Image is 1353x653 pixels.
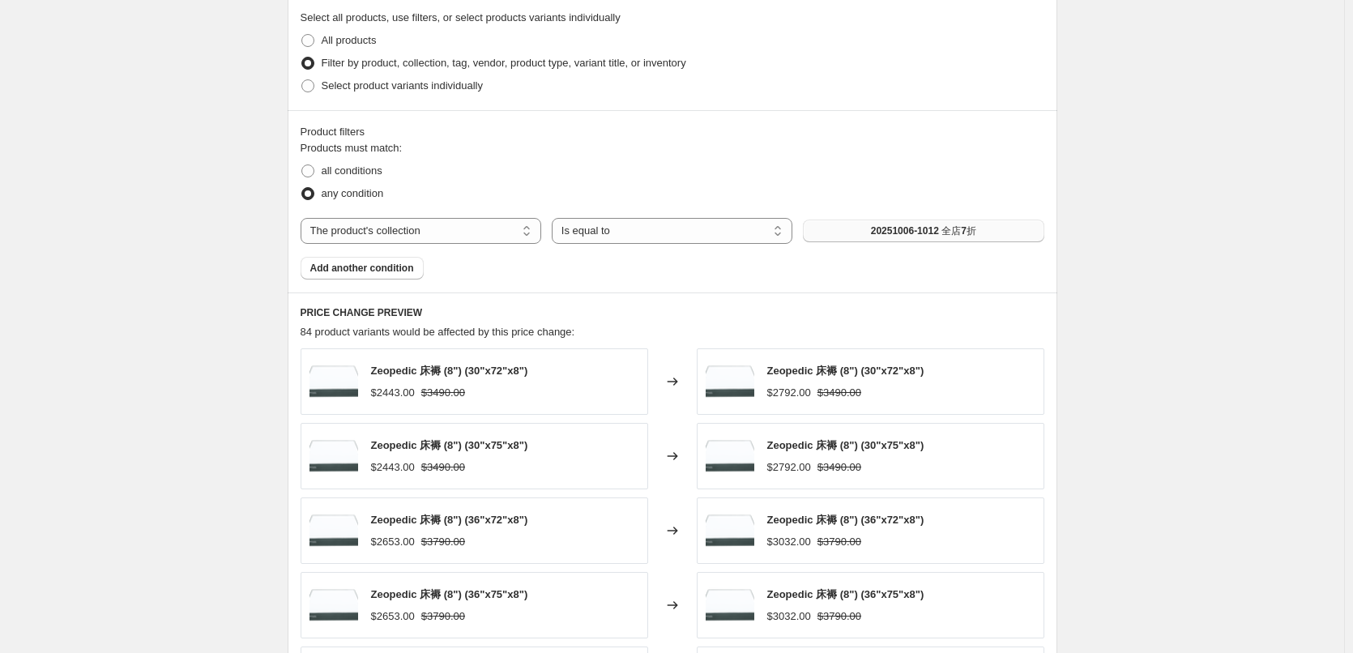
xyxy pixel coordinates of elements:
[767,534,811,550] div: $3032.00
[371,588,528,600] span: Zeopedic 床褥 (8") (36"x75"x8")
[767,588,924,600] span: Zeopedic 床褥 (8") (36"x75"x8")
[309,581,358,630] img: ZeopedicMattress_3_80x.png
[371,514,528,526] span: Zeopedic 床褥 (8") (36"x72"x8")
[309,506,358,555] img: ZeopedicMattress_3_80x.png
[322,164,382,177] span: all conditions
[301,326,575,338] span: 84 product variants would be affected by this price change:
[301,124,1044,140] div: Product filters
[309,432,358,480] img: ZeopedicMattress_3_80x.png
[301,306,1044,319] h6: PRICE CHANGE PREVIEW
[322,34,377,46] span: All products
[301,142,403,154] span: Products must match:
[817,459,861,476] strike: $3490.00
[421,385,465,401] strike: $3490.00
[371,534,415,550] div: $2653.00
[817,608,861,625] strike: $3790.00
[371,385,415,401] div: $2443.00
[309,357,358,406] img: ZeopedicMattress_3_80x.png
[767,439,924,451] span: Zeopedic 床褥 (8") (30"x75"x8")
[706,357,754,406] img: ZeopedicMattress_3_80x.png
[767,385,811,401] div: $2792.00
[322,187,384,199] span: any condition
[767,608,811,625] div: $3032.00
[322,79,483,92] span: Select product variants individually
[421,534,465,550] strike: $3790.00
[421,608,465,625] strike: $3790.00
[421,459,465,476] strike: $3490.00
[322,57,686,69] span: Filter by product, collection, tag, vendor, product type, variant title, or inventory
[371,459,415,476] div: $2443.00
[706,506,754,555] img: ZeopedicMattress_3_80x.png
[871,224,976,237] span: 20251006-1012 全店7折
[767,514,924,526] span: Zeopedic 床褥 (8") (36"x72"x8")
[767,365,924,377] span: Zeopedic 床褥 (8") (30"x72"x8")
[803,220,1044,242] button: 20251006-1012 全店7折
[371,439,528,451] span: Zeopedic 床褥 (8") (30"x75"x8")
[371,365,528,377] span: Zeopedic 床褥 (8") (30"x72"x8")
[706,581,754,630] img: ZeopedicMattress_3_80x.png
[310,262,414,275] span: Add another condition
[817,385,861,401] strike: $3490.00
[371,608,415,625] div: $2653.00
[301,11,621,23] span: Select all products, use filters, or select products variants individually
[706,432,754,480] img: ZeopedicMattress_3_80x.png
[301,257,424,280] button: Add another condition
[817,534,861,550] strike: $3790.00
[767,459,811,476] div: $2792.00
